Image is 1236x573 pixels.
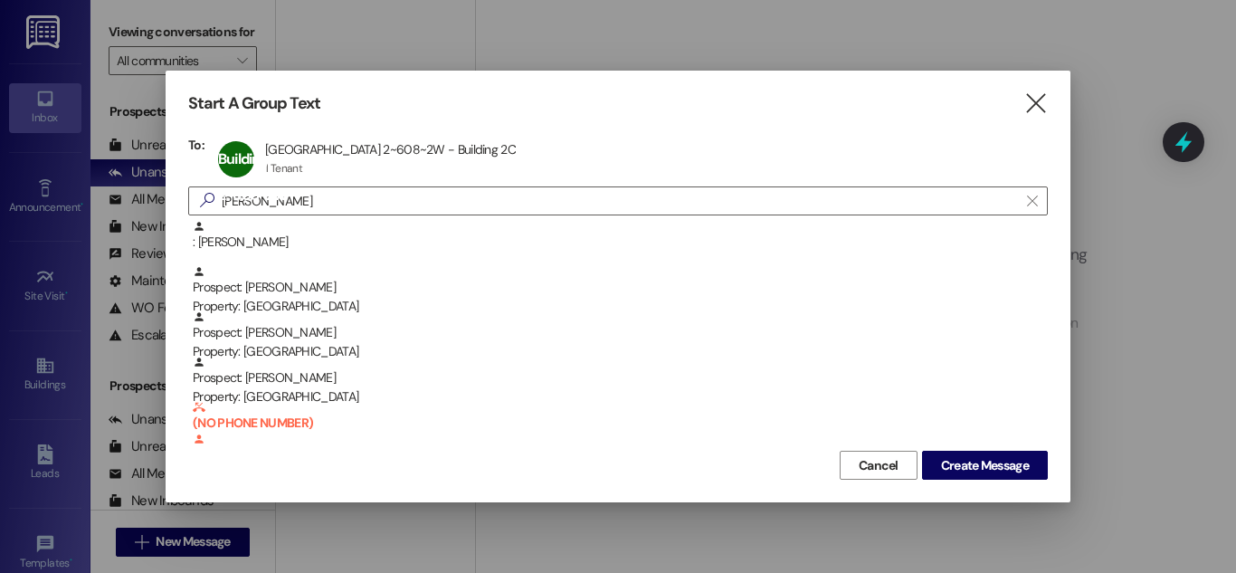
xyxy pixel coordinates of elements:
button: Clear text [1018,187,1047,215]
div: Prospect: [PERSON_NAME] [193,265,1048,317]
h3: Start A Group Text [188,93,320,114]
span: Cancel [859,456,898,475]
span: Create Message [941,456,1029,475]
div: Prospect: [PERSON_NAME] [193,356,1048,407]
button: Cancel [840,451,917,480]
i:  [193,191,222,210]
div: [GEOGRAPHIC_DATA] 2~608~2W - Building 2C [265,141,516,158]
span: Building 2~608~2W [218,149,288,205]
div: 1 Tenant [265,161,302,176]
div: Prospect: [PERSON_NAME]Property: [GEOGRAPHIC_DATA] [188,310,1048,356]
b: (NO PHONE NUMBER) [193,401,1048,431]
div: (Past) : [PERSON_NAME] [193,401,1048,465]
div: Property: [GEOGRAPHIC_DATA] [193,297,1048,316]
div: : [PERSON_NAME] [193,220,1048,252]
i:  [1027,194,1037,208]
i:  [1023,94,1048,113]
div: : [PERSON_NAME] [188,220,1048,265]
div: Prospect: [PERSON_NAME]Property: [GEOGRAPHIC_DATA] [188,356,1048,401]
button: Create Message [922,451,1048,480]
h3: To: [188,137,204,153]
input: Search for any contact or apartment [222,188,1018,214]
div: Prospect: [PERSON_NAME] [193,310,1048,362]
div: (NO PHONE NUMBER) (Past) : [PERSON_NAME] [188,401,1048,446]
div: Prospect: [PERSON_NAME]Property: [GEOGRAPHIC_DATA] [188,265,1048,310]
div: Property: [GEOGRAPHIC_DATA] [193,342,1048,361]
div: Property: [GEOGRAPHIC_DATA] [193,387,1048,406]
